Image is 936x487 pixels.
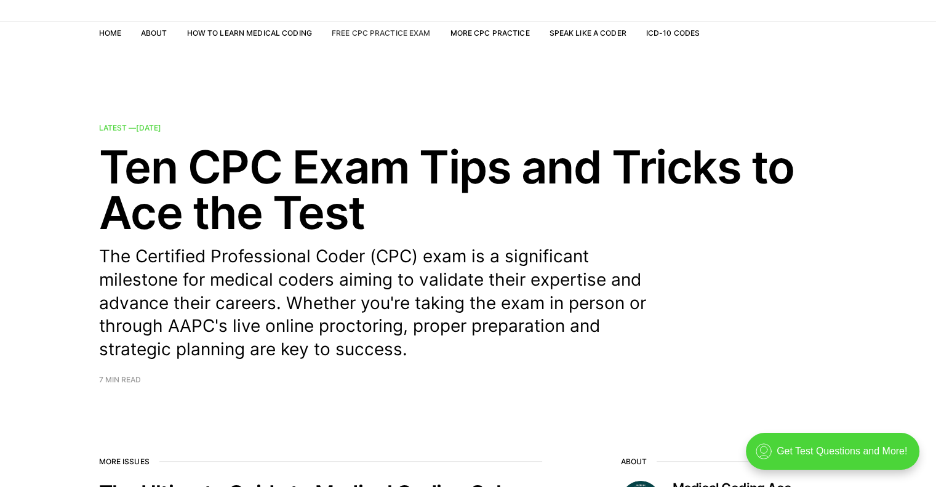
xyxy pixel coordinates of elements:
h2: More issues [99,457,542,466]
p: The Certified Professional Coder (CPC) exam is a significant milestone for medical coders aiming ... [99,245,665,361]
time: [DATE] [136,123,161,132]
a: About [141,28,167,38]
a: ICD-10 Codes [646,28,700,38]
a: How to Learn Medical Coding [187,28,312,38]
a: Speak Like a Coder [550,28,626,38]
a: Latest —[DATE] Ten CPC Exam Tips and Tricks to Ace the Test The Certified Professional Coder (CPC... [99,124,838,384]
a: Home [99,28,121,38]
iframe: portal-trigger [735,427,936,487]
a: Free CPC Practice Exam [332,28,431,38]
h2: About [621,457,838,466]
h2: Ten CPC Exam Tips and Tricks to Ace the Test [99,144,838,235]
span: 7 min read [99,376,141,384]
a: More CPC Practice [450,28,529,38]
span: Latest — [99,123,161,132]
